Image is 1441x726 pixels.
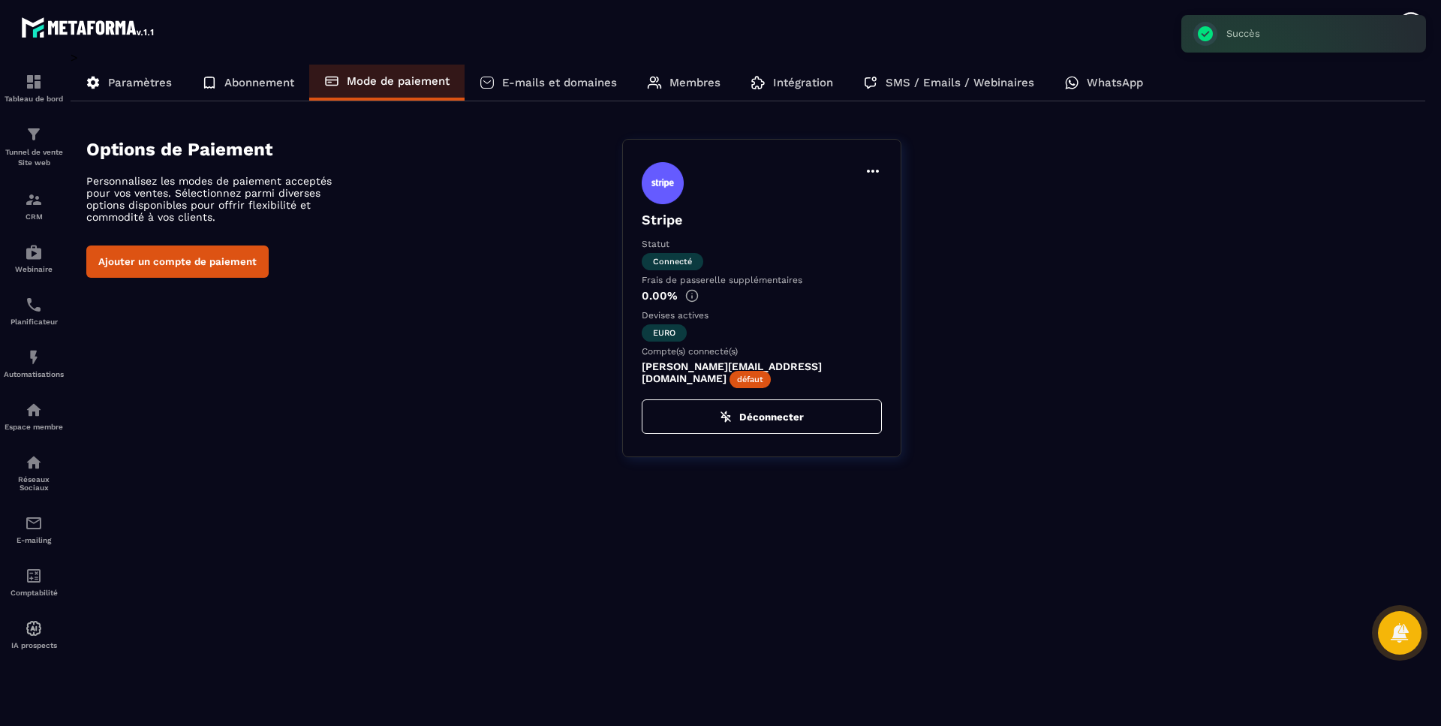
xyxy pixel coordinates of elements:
p: Membres [669,76,720,89]
p: Stripe [642,212,882,227]
p: 0.00% [642,289,882,303]
p: Comptabilité [4,589,64,597]
span: Connecté [642,253,703,270]
p: Statut [642,239,882,249]
p: Réseaux Sociaux [4,475,64,492]
p: WhatsApp [1087,76,1143,89]
p: E-mailing [4,536,64,544]
img: automations [25,619,43,637]
p: [PERSON_NAME][EMAIL_ADDRESS][DOMAIN_NAME] [642,360,882,384]
p: Tableau de bord [4,95,64,103]
p: Compte(s) connecté(s) [642,346,882,357]
p: Planificateur [4,318,64,326]
p: IA prospects [4,641,64,649]
p: Intégration [773,76,833,89]
p: Devises actives [642,310,882,321]
p: E-mails et domaines [502,76,617,89]
img: scheduler [25,296,43,314]
button: Déconnecter [642,399,882,434]
img: automations [25,348,43,366]
p: Mode de paiement [347,74,450,88]
h4: Options de Paiement [86,139,622,160]
p: Paramètres [108,76,172,89]
img: email [25,514,43,532]
a: emailemailE-mailing [4,503,64,556]
img: social-network [25,453,43,471]
img: accountant [25,567,43,585]
img: info-gr.5499bf25.svg [685,289,699,303]
button: Ajouter un compte de paiement [86,246,269,278]
a: accountantaccountantComptabilité [4,556,64,608]
img: formation [25,191,43,209]
p: Espace membre [4,423,64,431]
p: Personnalisez les modes de paiement acceptés pour vos ventes. Sélectionnez parmi diverses options... [86,175,349,223]
img: stripe.9bed737a.svg [642,162,684,204]
img: automations [25,401,43,419]
span: défaut [730,371,771,388]
p: Automatisations [4,370,64,378]
img: zap-off.84e09383.svg [720,411,732,423]
a: schedulerschedulerPlanificateur [4,285,64,337]
a: automationsautomationsEspace membre [4,390,64,442]
a: automationsautomationsAutomatisations [4,337,64,390]
p: Frais de passerelle supplémentaires [642,275,882,285]
a: formationformationCRM [4,179,64,232]
p: CRM [4,212,64,221]
img: automations [25,243,43,261]
p: SMS / Emails / Webinaires [886,76,1034,89]
p: Tunnel de vente Site web [4,147,64,168]
a: social-networksocial-networkRéseaux Sociaux [4,442,64,503]
a: automationsautomationsWebinaire [4,232,64,285]
a: formationformationTableau de bord [4,62,64,114]
img: formation [25,125,43,143]
span: euro [642,324,687,342]
img: formation [25,73,43,91]
div: > [71,50,1426,480]
img: logo [21,14,156,41]
a: formationformationTunnel de vente Site web [4,114,64,179]
p: Webinaire [4,265,64,273]
p: Abonnement [224,76,294,89]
